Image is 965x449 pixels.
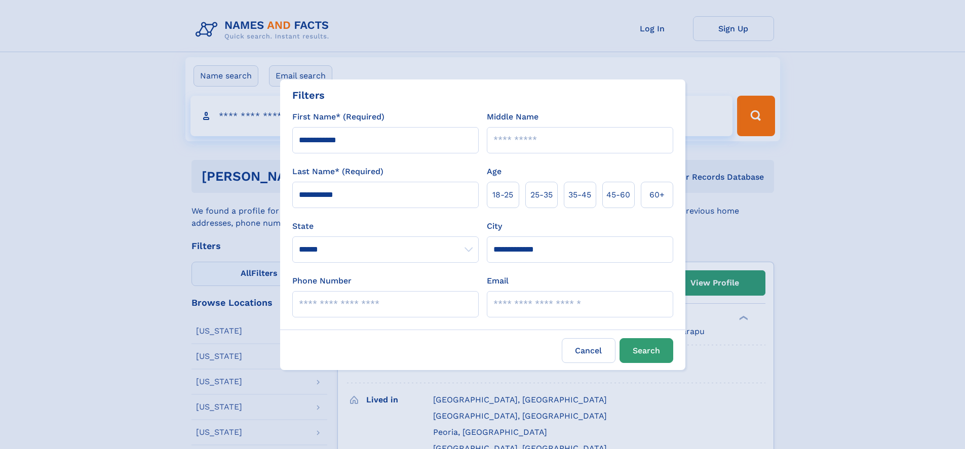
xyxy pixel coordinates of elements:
label: Middle Name [487,111,538,123]
span: 60+ [649,189,665,201]
span: 45‑60 [606,189,630,201]
span: 25‑35 [530,189,553,201]
button: Search [620,338,673,363]
label: State [292,220,479,232]
span: 35‑45 [568,189,591,201]
label: Email [487,275,509,287]
label: Age [487,166,501,178]
label: City [487,220,502,232]
label: Phone Number [292,275,352,287]
span: 18‑25 [492,189,513,201]
label: Cancel [562,338,615,363]
label: Last Name* (Required) [292,166,383,178]
label: First Name* (Required) [292,111,384,123]
div: Filters [292,88,325,103]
